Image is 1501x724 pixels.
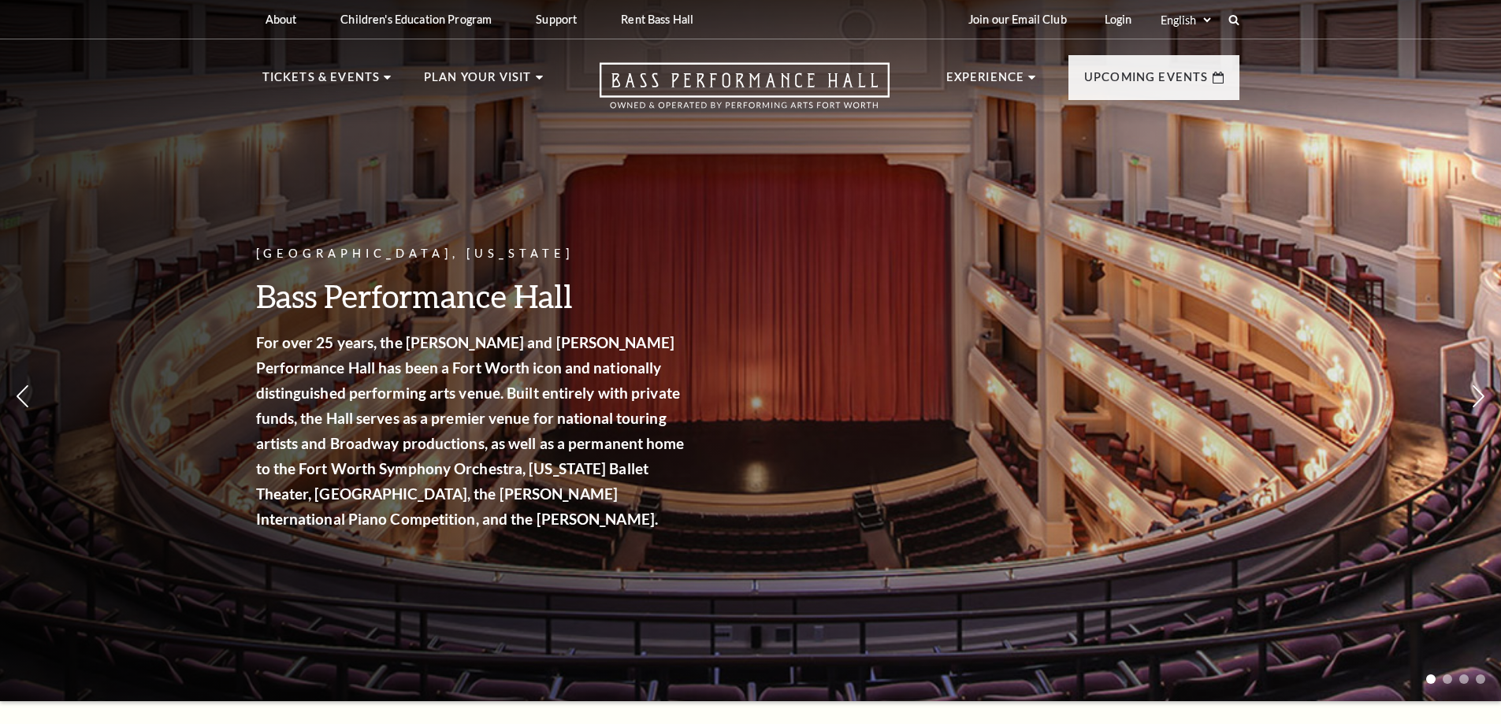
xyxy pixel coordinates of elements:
[262,68,381,96] p: Tickets & Events
[621,13,693,26] p: Rent Bass Hall
[340,13,492,26] p: Children's Education Program
[946,68,1025,96] p: Experience
[1157,13,1213,28] select: Select:
[256,244,689,264] p: [GEOGRAPHIC_DATA], [US_STATE]
[266,13,297,26] p: About
[536,13,577,26] p: Support
[424,68,532,96] p: Plan Your Visit
[256,276,689,316] h3: Bass Performance Hall
[1084,68,1209,96] p: Upcoming Events
[256,333,685,528] strong: For over 25 years, the [PERSON_NAME] and [PERSON_NAME] Performance Hall has been a Fort Worth ico...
